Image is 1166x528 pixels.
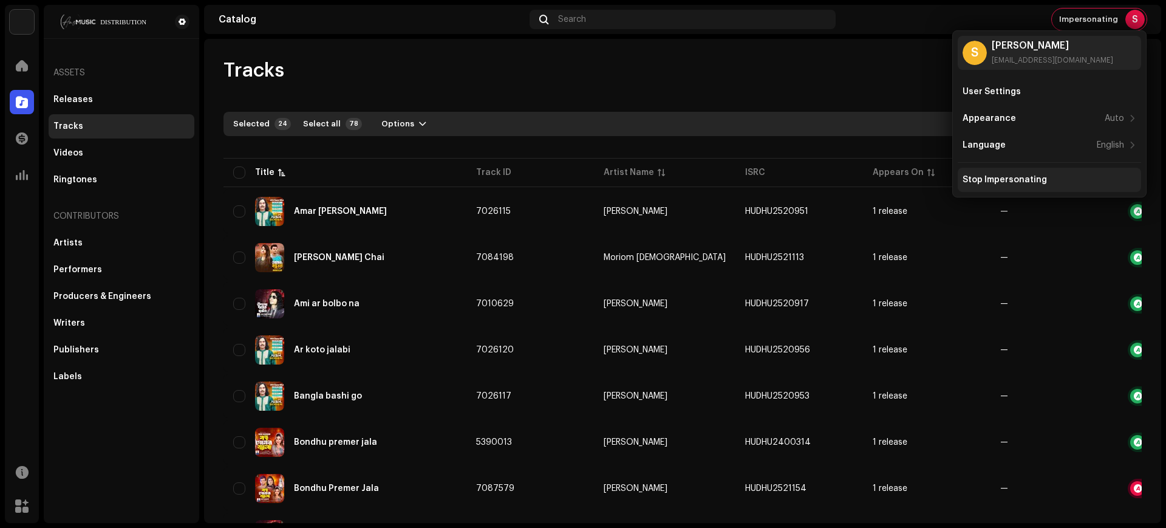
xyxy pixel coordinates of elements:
re-a-table-badge: — [1000,346,1108,354]
div: 1 release [873,300,907,308]
re-m-nav-item: Performers [49,258,194,282]
span: Sumi Shabnam [604,438,726,447]
div: Tracks [53,122,83,131]
span: 7010629 [476,300,514,308]
re-m-nav-item: Releases [49,87,194,112]
re-a-table-badge: — [1000,253,1108,262]
span: 7026115 [476,207,511,216]
div: Performers [53,265,102,275]
div: Title [255,166,274,179]
div: Ar koto jalabi [294,346,350,354]
div: [PERSON_NAME] [992,41,1113,50]
div: [EMAIL_ADDRESS][DOMAIN_NAME] [992,55,1113,65]
div: HUDHU2521154 [745,484,806,493]
div: Videos [53,148,83,158]
div: [PERSON_NAME] [604,392,667,400]
re-m-nav-item: Appearance [958,106,1141,131]
div: Bondhu Premer Jala [294,484,379,493]
div: Appearance [963,114,1016,123]
div: [PERSON_NAME] [604,300,667,308]
div: Amar bari aita [294,207,387,216]
img: 835b9002-34c8-4a16-af75-a5f04b473c8a [255,243,284,272]
div: HUDHU2521113 [745,253,804,262]
div: Contributors [49,202,194,231]
div: Producers & Engineers [53,292,151,301]
span: Sumi Shabnam [604,484,726,493]
re-m-nav-item: Artists [49,231,194,255]
span: Impersonating [1059,15,1118,24]
div: Labels [53,372,82,382]
span: 1 release [873,253,981,262]
re-m-nav-item: Stop Impersonating [958,168,1141,192]
div: Ami Amar Bondhu Chai [294,253,384,262]
span: Siraj Uddin [604,392,726,400]
span: Kari Amir Uddin [604,300,726,308]
span: 1 release [873,438,981,447]
re-a-nav-header: Assets [49,58,194,87]
re-m-nav-item: Ringtones [49,168,194,192]
re-a-table-badge: — [1000,392,1108,400]
div: Writers [53,318,85,328]
span: 7026120 [476,346,514,354]
re-m-nav-item: Videos [49,141,194,165]
div: [PERSON_NAME] [604,484,667,493]
div: 1 release [873,392,907,400]
div: Releases [53,95,93,105]
div: Moriom [DEMOGRAPHIC_DATA] [604,253,726,262]
img: b422caa0-ef21-46b1-a5e8-ba3b574abe82 [255,428,284,457]
span: 7084198 [476,253,514,262]
div: HUDHU2520953 [745,392,810,400]
div: Auto [1105,114,1124,123]
div: Bondhu premer jala [294,438,377,447]
div: S [1125,10,1145,29]
span: 7026117 [476,392,511,400]
span: Search [558,15,586,24]
re-m-nav-item: Producers & Engineers [49,284,194,309]
div: S [963,41,987,65]
div: [PERSON_NAME] [604,207,667,216]
div: Artist Name [604,166,654,179]
div: 1 release [873,253,907,262]
re-a-table-badge: — [1000,207,1108,216]
span: 5390013 [476,438,512,447]
div: Stop Impersonating [963,175,1047,185]
div: Ringtones [53,175,97,185]
span: Options [381,112,414,136]
re-m-nav-item: Tracks [49,114,194,139]
img: 23fdf033-aa68-4412-a93f-d84fc73034b1 [255,382,284,411]
img: 68a4b677-ce15-481d-9fcd-ad75b8f38328 [53,15,155,29]
span: Siraj Uddin [604,346,726,354]
div: 1 release [873,346,907,354]
re-m-nav-item: User Settings [958,80,1141,104]
div: Bangla bashi go [294,392,362,400]
re-m-nav-item: Labels [49,365,194,389]
img: 23fdf033-aa68-4412-a93f-d84fc73034b1 [255,335,284,365]
span: 1 release [873,484,981,493]
re-m-nav-item: Language [958,133,1141,157]
div: 1 release [873,484,907,493]
span: 1 release [873,300,981,308]
re-m-nav-item: Publishers [49,338,194,362]
span: Select all [303,112,341,136]
div: Ami ar bolbo na [294,300,360,308]
img: 23fdf033-aa68-4412-a93f-d84fc73034b1 [255,197,284,226]
div: Language [963,140,1006,150]
img: 0076035c-10f2-440c-a0f0-e9504d8b167c [255,474,284,503]
div: HUDHU2520951 [745,207,808,216]
div: HUDHU2520917 [745,300,809,308]
div: Selected [233,119,270,129]
re-a-table-badge: — [1000,438,1108,447]
re-a-table-badge: — [1000,484,1108,493]
div: [PERSON_NAME] [604,438,667,447]
span: Tracks [223,58,284,83]
div: Appears On [873,166,924,179]
span: Moriom Islam [604,253,726,262]
span: 1 release [873,392,981,400]
div: 24 [274,118,291,130]
div: 1 release [873,207,907,216]
div: English [1097,140,1124,150]
re-m-nav-item: Writers [49,311,194,335]
p-badge: 78 [346,118,362,130]
div: Publishers [53,345,99,355]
